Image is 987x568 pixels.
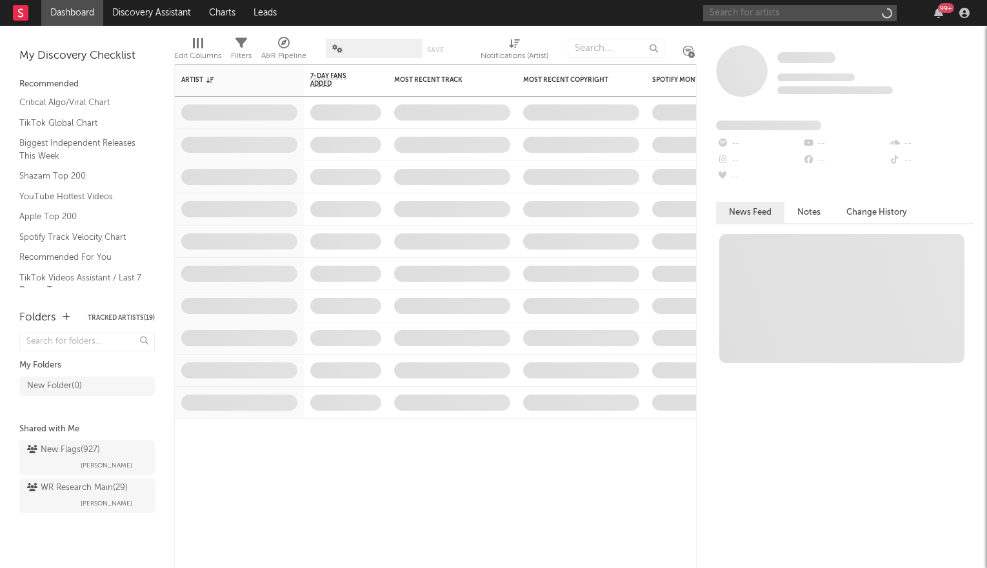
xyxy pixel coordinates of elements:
a: WR Research Main(29)[PERSON_NAME] [19,478,155,513]
button: Tracked Artists(19) [88,315,155,321]
div: Spotify Monthly Listeners [652,76,749,84]
a: Biggest Independent Releases This Week [19,136,142,162]
a: Critical Algo/Viral Chart [19,95,142,110]
a: Shazam Top 200 [19,169,142,183]
div: Edit Columns [174,32,221,70]
div: WR Research Main ( 29 ) [27,480,128,496]
div: -- [716,169,802,186]
div: -- [802,135,888,152]
span: [PERSON_NAME] [81,496,132,511]
div: -- [802,152,888,169]
a: TikTok Videos Assistant / Last 7 Days - Top [19,271,142,297]
a: Recommended For You [19,250,142,264]
span: Tracking Since: [DATE] [777,73,855,81]
div: 99 + [938,3,954,13]
div: New Flags ( 927 ) [27,442,100,458]
a: New Folder(0) [19,377,155,396]
div: Most Recent Track [394,76,491,84]
button: Notes [784,202,833,223]
input: Search for artists [703,5,897,21]
div: Notifications (Artist) [481,48,548,64]
div: -- [716,135,802,152]
button: 99+ [934,8,943,18]
span: 7-Day Fans Added [310,72,362,88]
a: TikTok Global Chart [19,116,142,130]
a: Spotify Track Velocity Chart [19,230,142,244]
div: Shared with Me [19,422,155,437]
span: 0 fans last week [777,86,893,94]
div: Folders [19,310,56,326]
div: -- [888,135,974,152]
div: -- [716,152,802,169]
span: [PERSON_NAME] [81,458,132,473]
a: YouTube Hottest Videos [19,190,142,204]
a: New Flags(927)[PERSON_NAME] [19,440,155,475]
button: Change History [833,202,920,223]
div: My Discovery Checklist [19,48,155,64]
a: Some Artist [777,52,835,64]
div: Artist [181,76,278,84]
div: Filters [231,32,252,70]
div: Edit Columns [174,48,221,64]
div: My Folders [19,358,155,373]
div: A&R Pipeline [261,32,306,70]
button: News Feed [716,202,784,223]
div: Notifications (Artist) [481,32,548,70]
input: Search... [568,39,664,58]
a: Apple Top 200 [19,210,142,224]
div: Filters [231,48,252,64]
input: Search for folders... [19,333,155,351]
div: -- [888,152,974,169]
button: Save [427,46,444,54]
div: New Folder ( 0 ) [27,378,82,394]
span: Fans Added by Platform [716,121,821,130]
div: Recommended [19,77,155,92]
span: Some Artist [777,52,835,63]
div: A&R Pipeline [261,48,306,64]
div: Most Recent Copyright [523,76,620,84]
